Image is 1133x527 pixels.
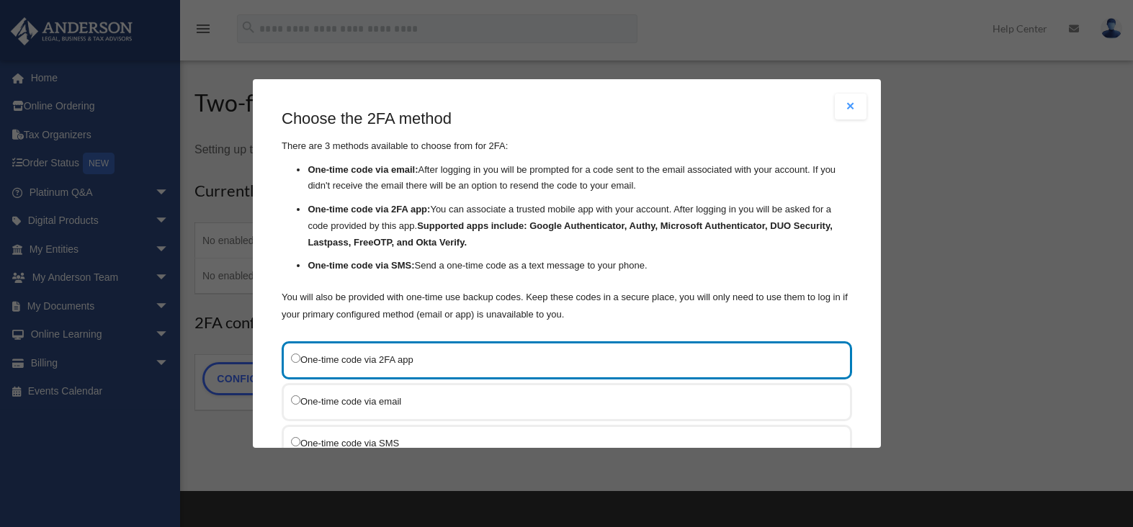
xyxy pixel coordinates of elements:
[282,288,852,323] p: You will also be provided with one-time use backup codes. Keep these codes in a secure place, you...
[308,258,852,274] li: Send a one-time code as a text message to your phone.
[308,161,852,194] li: After logging in you will be prompted for a code sent to the email associated with your account. ...
[308,163,418,174] strong: One-time code via email:
[282,108,852,130] h3: Choose the 2FA method
[308,204,430,215] strong: One-time code via 2FA app:
[291,350,828,368] label: One-time code via 2FA app
[291,392,828,410] label: One-time code via email
[282,108,852,323] div: There are 3 methods available to choose from for 2FA:
[291,433,828,451] label: One-time code via SMS
[291,353,300,362] input: One-time code via 2FA app
[291,395,300,404] input: One-time code via email
[308,260,414,271] strong: One-time code via SMS:
[835,94,866,120] button: Close modal
[291,436,300,446] input: One-time code via SMS
[308,220,832,248] strong: Supported apps include: Google Authenticator, Authy, Microsoft Authenticator, DUO Security, Lastp...
[308,202,852,251] li: You can associate a trusted mobile app with your account. After logging in you will be asked for ...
